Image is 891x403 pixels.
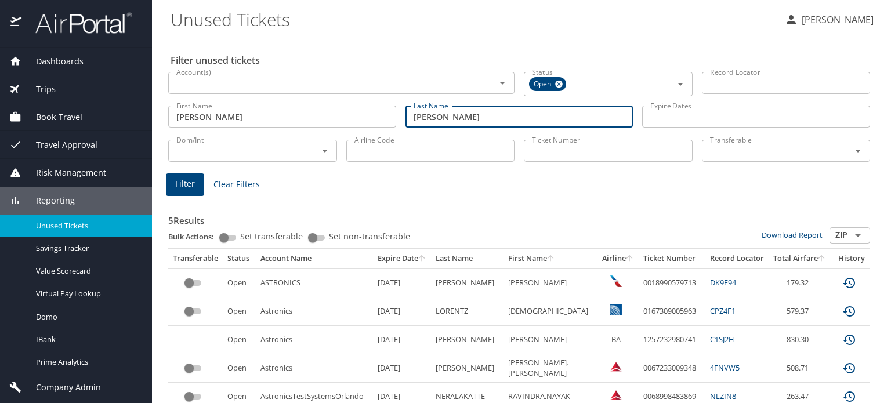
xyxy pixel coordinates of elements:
td: 579.37 [769,297,831,326]
td: 508.71 [769,354,831,383]
span: Set transferable [240,233,303,241]
div: Open [529,77,566,91]
td: LORENTZ [431,297,504,326]
button: Clear Filters [209,174,265,195]
td: [DATE] [373,297,431,326]
th: Status [223,249,256,268]
td: 0167309005963 [639,297,705,326]
td: [DATE] [373,268,431,297]
h3: 5 Results [168,207,870,227]
img: Delta Airlines [610,389,622,401]
button: sort [418,255,426,263]
td: Astronics [256,354,373,383]
td: [PERSON_NAME] [431,354,504,383]
span: Book Travel [21,111,82,124]
td: 0067233009348 [639,354,705,383]
a: NLZIN8 [710,391,736,401]
td: [PERSON_NAME] [504,268,597,297]
span: Travel Approval [21,139,97,151]
th: Ticket Number [639,249,705,268]
th: Expire Date [373,249,431,268]
td: Open [223,268,256,297]
span: Clear Filters [213,177,260,192]
span: Risk Management [21,166,106,179]
span: Dashboards [21,55,84,68]
td: 179.32 [769,268,831,297]
span: Prime Analytics [36,357,138,368]
td: [DATE] [373,326,431,354]
span: Reporting [21,194,75,207]
td: Astronics [256,326,373,354]
a: DK9F94 [710,277,736,288]
td: [DEMOGRAPHIC_DATA] [504,297,597,326]
td: Astronics [256,297,373,326]
td: [DATE] [373,354,431,383]
span: Value Scorecard [36,266,138,277]
td: ASTRONICS [256,268,373,297]
span: IBank [36,334,138,345]
th: History [831,249,872,268]
button: Open [850,227,866,244]
button: sort [547,255,555,263]
img: airportal-logo.png [23,12,132,34]
th: Last Name [431,249,504,268]
th: Airline [597,249,639,268]
span: Trips [21,83,56,96]
a: 4FNVW5 [710,362,740,373]
button: sort [818,255,826,263]
td: [PERSON_NAME] [504,326,597,354]
button: Open [317,143,333,159]
td: Open [223,354,256,383]
button: Open [672,76,689,92]
span: Filter [175,177,195,191]
p: [PERSON_NAME] [798,13,874,27]
th: Account Name [256,249,373,268]
img: icon-airportal.png [10,12,23,34]
button: sort [626,255,634,263]
h2: Filter unused tickets [171,51,872,70]
a: Download Report [762,230,823,240]
button: Filter [166,173,204,196]
th: First Name [504,249,597,268]
span: Domo [36,311,138,322]
span: Open [529,78,558,90]
h1: Unused Tickets [171,1,775,37]
p: Bulk Actions: [168,231,223,242]
td: 1257232980741 [639,326,705,354]
td: 0018990579713 [639,268,705,297]
img: United Airlines [610,304,622,315]
th: Total Airfare [769,249,831,268]
td: [PERSON_NAME] [431,268,504,297]
span: Savings Tracker [36,243,138,254]
span: Company Admin [21,381,101,394]
td: 830.30 [769,326,831,354]
th: Record Locator [705,249,769,268]
span: Set non-transferable [329,233,410,241]
span: Virtual Pay Lookup [36,288,138,299]
span: BA [611,334,621,344]
td: [PERSON_NAME].[PERSON_NAME] [504,354,597,383]
td: Open [223,297,256,326]
img: Delta Airlines [610,361,622,372]
a: C1SJ2H [710,334,734,344]
div: Transferable [173,253,218,264]
button: [PERSON_NAME] [780,9,878,30]
td: Open [223,326,256,354]
img: American Airlines [610,275,622,287]
button: Open [494,75,510,91]
a: CPZ4F1 [710,306,736,316]
span: Unused Tickets [36,220,138,231]
td: [PERSON_NAME] [431,326,504,354]
button: Open [850,143,866,159]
